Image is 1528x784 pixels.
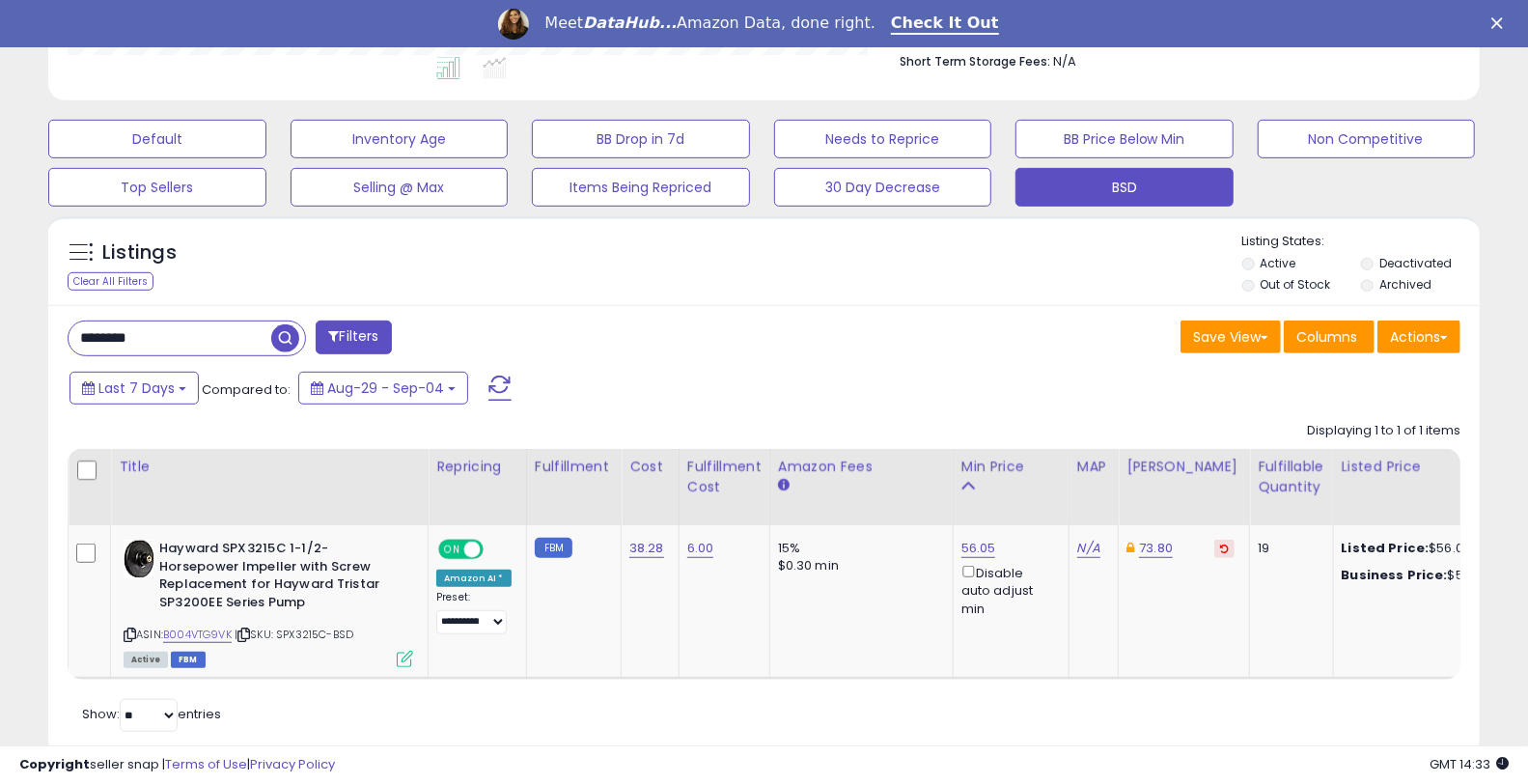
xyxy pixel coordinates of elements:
img: 51qhAvpD8hL._SL40_.jpg [124,540,154,578]
small: Amazon Fees. [778,477,790,494]
span: FBM [171,652,206,668]
button: Needs to Reprice [774,120,992,158]
div: $0.30 min [778,557,938,574]
span: OFF [481,542,512,558]
button: BB Drop in 7d [532,120,750,158]
button: BB Price Below Min [1015,120,1234,158]
button: BSD [1015,168,1234,207]
a: Check It Out [891,14,999,35]
div: Amazon AI * [436,570,512,587]
div: $56.05 [1342,540,1502,557]
span: 2025-09-12 14:33 GMT [1430,755,1509,773]
span: ON [440,542,464,558]
a: 56.05 [961,539,996,558]
button: Top Sellers [48,168,266,207]
span: Columns [1296,327,1357,347]
button: Default [48,120,266,158]
small: FBM [535,538,572,558]
div: Clear All Filters [68,272,153,291]
span: All listings currently available for purchase on Amazon [124,652,168,668]
span: | SKU: SPX3215C-BSD [235,627,353,642]
div: seller snap | | [19,756,335,774]
p: Listing States: [1242,233,1480,251]
span: N/A [1053,52,1076,70]
span: Show: entries [82,705,221,723]
div: Meet Amazon Data, done right. [544,14,875,33]
div: Cost [629,457,671,477]
b: Hayward SPX3215C 1-1/2-Horsepower Impeller with Screw Replacement for Hayward Tristar SP3200EE Se... [159,540,394,616]
button: Filters [316,321,391,354]
span: Aug-29 - Sep-04 [327,378,444,398]
b: Listed Price: [1342,539,1430,557]
label: Archived [1379,276,1431,293]
button: Items Being Repriced [532,168,750,207]
div: MAP [1077,457,1110,477]
div: Preset: [436,591,512,634]
div: Listed Price [1342,457,1509,477]
div: Title [119,457,420,477]
div: Fulfillment Cost [687,457,762,497]
a: 6.00 [687,539,714,558]
b: Business Price: [1342,566,1448,584]
div: Min Price [961,457,1061,477]
a: Privacy Policy [250,755,335,773]
button: Selling @ Max [291,168,509,207]
h5: Listings [102,239,177,266]
strong: Copyright [19,755,90,773]
div: [PERSON_NAME] [1126,457,1241,477]
div: Fulfillment [535,457,613,477]
i: DataHub... [583,14,677,32]
span: Compared to: [202,380,291,399]
button: Aug-29 - Sep-04 [298,372,468,405]
b: Short Term Storage Fees: [900,53,1050,70]
label: Deactivated [1379,255,1452,271]
div: ASIN: [124,540,413,665]
button: Non Competitive [1258,120,1476,158]
button: Columns [1284,321,1375,353]
button: Last 7 Days [69,372,199,405]
div: 15% [778,540,938,557]
button: Save View [1181,321,1281,353]
a: 73.80 [1139,539,1173,558]
button: Inventory Age [291,120,509,158]
div: Displaying 1 to 1 of 1 items [1307,422,1460,440]
label: Active [1261,255,1296,271]
a: N/A [1077,539,1100,558]
span: Last 7 Days [98,378,175,398]
label: Out of Stock [1261,276,1331,293]
div: Amazon Fees [778,457,945,477]
a: 38.28 [629,539,664,558]
a: Terms of Use [165,755,247,773]
div: $56.05 [1342,567,1502,584]
div: Disable auto adjust min [961,562,1054,617]
div: Fulfillable Quantity [1258,457,1324,497]
a: B004VTG9VK [163,627,232,643]
img: Profile image for Georgie [498,9,529,40]
button: Actions [1377,321,1460,353]
button: 30 Day Decrease [774,168,992,207]
div: Close [1491,17,1511,29]
div: 19 [1258,540,1318,557]
div: Repricing [436,457,518,477]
